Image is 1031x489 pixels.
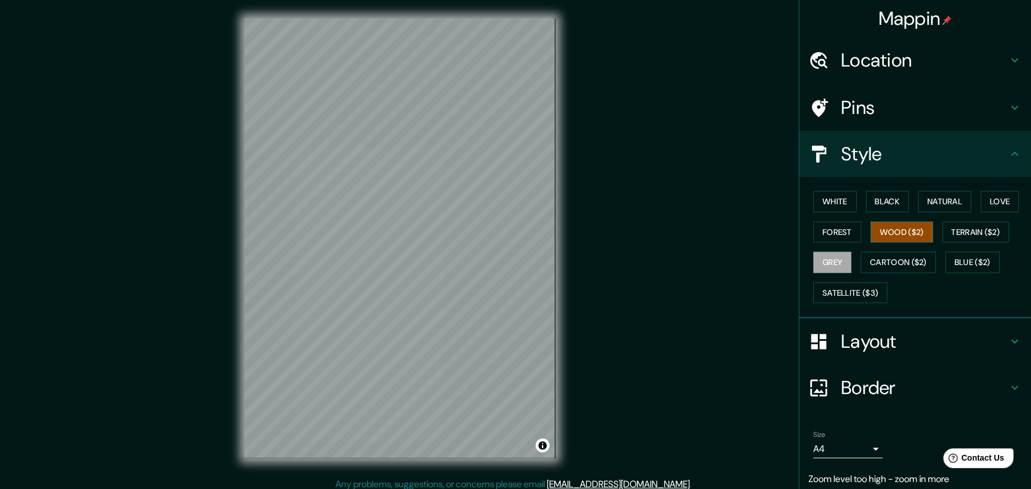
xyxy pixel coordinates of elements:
[841,96,1008,119] h4: Pins
[866,191,909,212] button: Black
[942,222,1010,243] button: Terrain ($2)
[244,19,555,458] canvas: Map
[813,191,857,212] button: White
[981,191,1019,212] button: Love
[813,282,887,304] button: Satellite ($3)
[918,191,971,212] button: Natural
[799,365,1031,411] div: Border
[799,84,1031,131] div: Pins
[813,440,883,458] div: A4
[879,7,952,30] h4: Mappin
[841,142,1008,166] h4: Style
[799,131,1031,177] div: Style
[809,472,1022,486] p: Zoom level too high - zoom in more
[536,439,550,453] button: Toggle attribution
[841,330,1008,353] h4: Layout
[928,444,1018,476] iframe: Help widget launcher
[799,318,1031,365] div: Layout
[945,252,1000,273] button: Blue ($2)
[799,37,1031,83] div: Location
[861,252,936,273] button: Cartoon ($2)
[813,252,851,273] button: Grey
[942,16,952,25] img: pin-icon.png
[841,376,1008,399] h4: Border
[813,430,825,440] label: Size
[871,222,933,243] button: Wood ($2)
[813,222,861,243] button: Forest
[841,49,1008,72] h4: Location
